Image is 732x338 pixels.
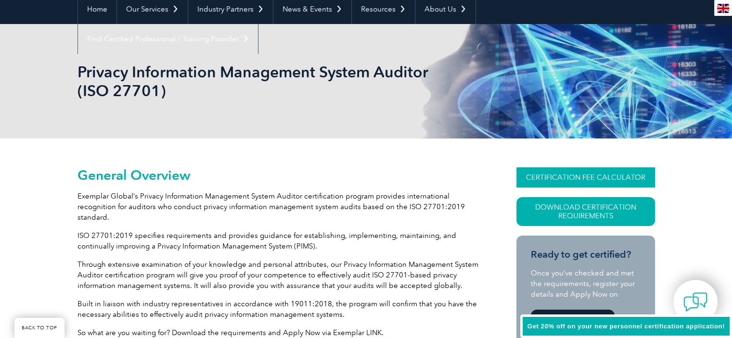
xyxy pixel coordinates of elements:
[531,310,615,330] a: Exemplar LINK
[14,318,64,338] a: BACK TO TOP
[531,249,641,261] h3: Ready to get certified?
[77,327,482,338] p: So what are you waiting for? Download the requirements and Apply Now via Exemplar LINK.
[527,323,725,330] span: Get 20% off on your new personnel certification application!
[77,299,482,320] p: Built in liaison with industry representatives in accordance with 19011:2018, the program will co...
[77,230,482,251] p: ISO 27701:2019 specifies requirements and provides guidance for establishing, implementing, maint...
[77,167,482,183] h2: General Overview
[78,24,258,54] a: Find Certified Professional / Training Provider
[683,290,707,314] img: contact-chat.png
[77,259,482,291] p: Through extensive examination of your knowledge and personal attributes, our Privacy Information ...
[717,4,729,13] img: en
[516,167,655,188] a: CERTIFICATION FEE CALCULATOR
[77,191,482,223] p: Exemplar Global’s Privacy Information Management System Auditor certification program provides in...
[531,268,641,300] p: Once you’ve checked and met the requirements, register your details and Apply Now on
[77,63,447,100] h1: Privacy Information Management System Auditor (ISO 27701)
[516,197,655,226] a: Download Certification Requirements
